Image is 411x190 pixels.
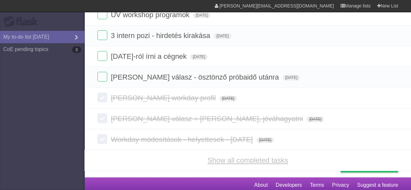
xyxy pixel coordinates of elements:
[283,75,300,81] span: [DATE]
[111,73,280,81] span: [PERSON_NAME] válasz - ösztönző próbaidő utánra
[97,9,107,19] label: Done
[219,95,237,101] span: [DATE]
[354,161,395,172] span: Buy me a coffee
[111,11,191,19] span: ÜV workshop programok
[190,54,208,60] span: [DATE]
[214,33,231,39] span: [DATE]
[306,116,324,122] span: [DATE]
[97,93,107,102] label: Done
[3,16,42,28] div: Flask
[72,46,81,53] b: 8
[256,137,274,143] span: [DATE]
[97,51,107,61] label: Done
[97,134,107,144] label: Done
[97,30,107,40] label: Done
[97,113,107,123] label: Done
[111,52,188,60] span: [DATE]-ról írni a cégnek
[193,12,211,18] span: [DATE]
[207,156,288,164] a: Show all completed tasks
[97,72,107,82] label: Done
[111,32,212,40] span: 3 intern pozi - hirdetés kirakása
[111,135,254,144] span: Workday módosítások - helyettesek - [DATE]
[111,115,304,123] span: [PERSON_NAME] válasz + [PERSON_NAME], jóváhagyatni
[111,94,217,102] span: [PERSON_NAME] workday profil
